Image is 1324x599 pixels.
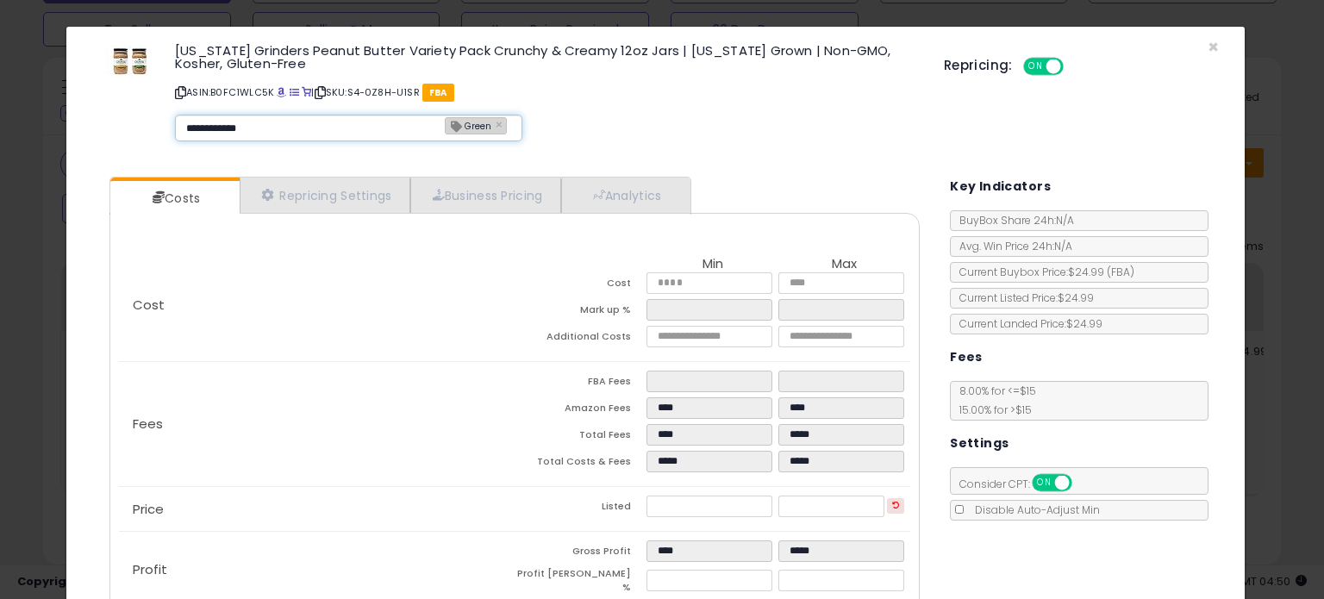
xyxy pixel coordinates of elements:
[951,477,1095,491] span: Consider CPT:
[175,78,918,106] p: ASIN: B0FC1WLC5K | SKU: S4-0Z8H-U1SR
[240,178,410,213] a: Repricing Settings
[1034,476,1055,490] span: ON
[1070,476,1097,490] span: OFF
[119,298,515,312] p: Cost
[175,44,918,70] h3: [US_STATE] Grinders Peanut Butter Variety Pack Crunchy & Creamy 12oz Jars | [US_STATE] Grown | No...
[515,371,646,397] td: FBA Fees
[1060,59,1088,74] span: OFF
[422,84,454,102] span: FBA
[496,116,506,132] a: ×
[410,178,561,213] a: Business Pricing
[951,290,1094,305] span: Current Listed Price: $24.99
[951,402,1032,417] span: 15.00 % for > $15
[302,85,311,99] a: Your listing only
[646,257,778,272] th: Min
[515,451,646,477] td: Total Costs & Fees
[277,85,286,99] a: BuyBox page
[966,502,1100,517] span: Disable Auto-Adjust Min
[119,417,515,431] p: Fees
[290,85,299,99] a: All offer listings
[515,299,646,326] td: Mark up %
[515,496,646,522] td: Listed
[515,272,646,299] td: Cost
[951,239,1072,253] span: Avg. Win Price 24h: N/A
[951,384,1036,417] span: 8.00 % for <= $15
[778,257,910,272] th: Max
[1208,34,1219,59] span: ×
[1107,265,1134,279] span: ( FBA )
[1068,265,1134,279] span: $24.99
[951,265,1134,279] span: Current Buybox Price:
[515,326,646,353] td: Additional Costs
[515,567,646,599] td: Profit [PERSON_NAME] %
[119,563,515,577] p: Profit
[951,213,1074,228] span: BuyBox Share 24h: N/A
[515,540,646,567] td: Gross Profit
[515,424,646,451] td: Total Fees
[105,44,157,78] img: 41j8bK3+5yL._SL60_.jpg
[515,397,646,424] td: Amazon Fees
[950,433,1009,454] h5: Settings
[446,118,491,133] span: Green
[950,176,1051,197] h5: Key Indicators
[950,346,983,368] h5: Fees
[561,178,689,213] a: Analytics
[1025,59,1046,74] span: ON
[110,181,238,215] a: Costs
[119,502,515,516] p: Price
[944,59,1013,72] h5: Repricing:
[951,316,1102,331] span: Current Landed Price: $24.99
